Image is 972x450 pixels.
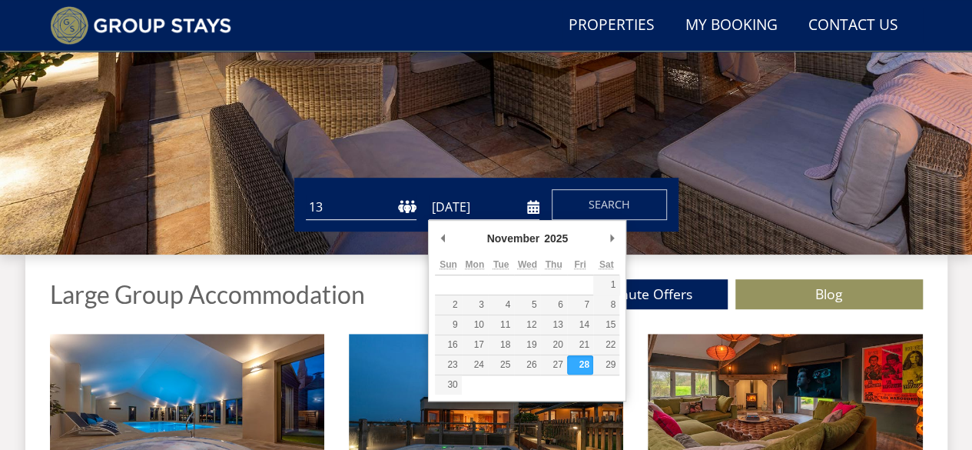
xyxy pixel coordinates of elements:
span: Search [589,197,630,212]
button: 5 [514,295,540,315]
button: 28 [567,355,593,375]
button: 16 [435,335,461,355]
button: 20 [540,335,566,355]
button: 24 [462,355,488,375]
button: 3 [462,295,488,315]
a: My Booking [679,8,784,43]
button: 9 [435,315,461,335]
button: 10 [462,315,488,335]
button: 21 [567,335,593,355]
h1: Large Group Accommodation [50,281,365,308]
abbr: Saturday [599,259,614,270]
button: 4 [488,295,514,315]
button: 19 [514,335,540,355]
button: 6 [540,295,566,315]
button: Next Month [604,227,619,250]
button: 13 [540,315,566,335]
button: 7 [567,295,593,315]
button: Previous Month [435,227,450,250]
button: 18 [488,335,514,355]
button: 8 [593,295,619,315]
div: 2025 [542,227,570,250]
a: Properties [562,8,661,43]
abbr: Sunday [440,259,457,270]
button: 26 [514,355,540,375]
abbr: Thursday [546,259,562,270]
abbr: Tuesday [493,259,509,270]
button: 11 [488,315,514,335]
button: 25 [488,355,514,375]
button: 27 [540,355,566,375]
abbr: Friday [574,259,586,270]
img: Group Stays [50,6,232,45]
button: 14 [567,315,593,335]
button: 12 [514,315,540,335]
button: 1 [593,275,619,295]
button: Search [552,189,667,220]
button: 30 [435,375,461,395]
a: Contact Us [802,8,904,43]
abbr: Monday [465,259,484,270]
button: 29 [593,355,619,375]
button: 22 [593,335,619,355]
button: 17 [462,335,488,355]
a: Last Minute Offers [540,279,728,309]
button: 2 [435,295,461,315]
input: Arrival Date [429,195,539,220]
div: November [485,227,542,250]
a: Blog [735,279,923,309]
button: 15 [593,315,619,335]
button: 23 [435,355,461,375]
abbr: Wednesday [518,259,537,270]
